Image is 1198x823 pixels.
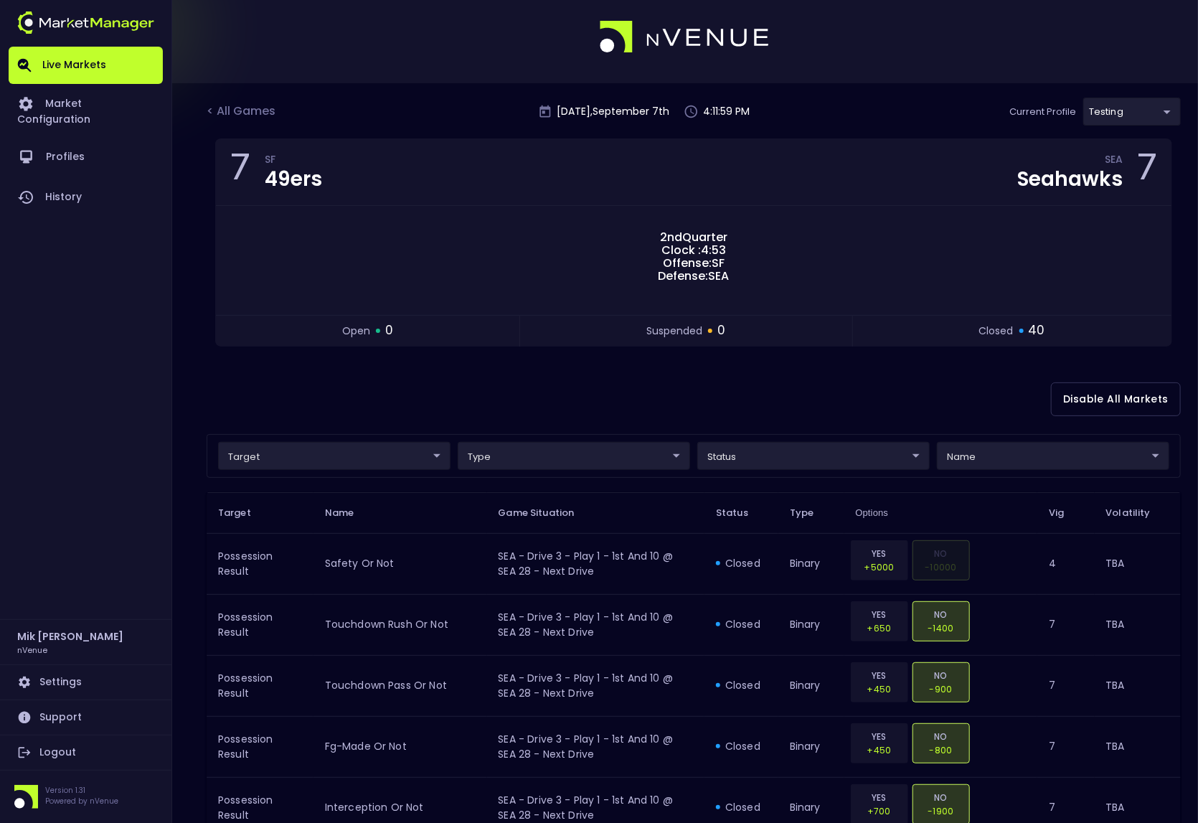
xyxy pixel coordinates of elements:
[860,682,899,696] p: +450
[922,621,961,635] p: -1400
[703,104,750,119] p: 4:11:59 PM
[557,104,669,119] p: [DATE] , September 7 th
[487,655,705,716] td: SEA - Drive 3 - Play 1 - 1st and 10 @ SEA 28 - Next Drive
[1009,105,1076,119] p: Current Profile
[313,594,487,655] td: touchdown rush or not
[487,594,705,655] td: SEA - Drive 3 - Play 1 - 1st and 10 @ SEA 28 - Next Drive
[342,324,370,339] span: open
[922,547,961,560] p: NO
[218,507,270,519] span: Target
[207,655,313,716] td: Possession Result
[778,716,844,777] td: binary
[716,678,767,692] div: closed
[9,84,163,137] a: Market Configuration
[265,169,322,189] div: 49ers
[207,594,313,655] td: Possession Result
[207,533,313,594] td: Possession Result
[860,560,899,574] p: +5000
[1051,382,1181,416] button: Disable All Markets
[860,547,899,560] p: YES
[207,103,278,121] div: < All Games
[656,231,732,244] span: 2nd Quarter
[860,804,899,818] p: +700
[17,644,47,655] h3: nVenue
[1083,98,1181,126] div: target
[9,735,163,770] a: Logout
[654,270,734,283] span: Defense: SEA
[1106,507,1169,519] span: Volatility
[922,682,961,696] p: -900
[230,151,250,194] div: 7
[922,804,961,818] p: -1900
[860,608,899,621] p: YES
[313,655,487,716] td: touchdown pass or not
[1037,655,1094,716] td: 7
[265,156,322,167] div: SF
[716,617,767,631] div: closed
[716,739,767,753] div: closed
[458,442,690,470] div: target
[860,669,899,682] p: YES
[778,594,844,655] td: binary
[778,655,844,716] td: binary
[912,540,970,580] div: Obsolete
[979,324,1014,339] span: closed
[922,743,961,757] p: -800
[1095,594,1181,655] td: TBA
[313,716,487,777] td: fg-made or not
[922,730,961,743] p: NO
[657,244,730,257] span: Clock : 4:53
[717,321,725,340] span: 0
[790,507,833,519] span: Type
[1029,321,1045,340] span: 40
[860,730,899,743] p: YES
[1105,156,1123,167] div: SEA
[218,442,451,470] div: target
[1017,169,1123,189] div: Seahawks
[1037,716,1094,777] td: 7
[716,556,767,570] div: closed
[922,791,961,804] p: NO
[716,800,767,814] div: closed
[1095,533,1181,594] td: TBA
[1037,594,1094,655] td: 7
[9,47,163,84] a: Live Markets
[844,492,1038,533] th: Options
[600,21,770,54] img: logo
[313,533,487,594] td: safety or not
[778,533,844,594] td: binary
[9,785,163,809] div: Version 1.31Powered by nVenue
[1049,507,1083,519] span: Vig
[17,11,154,34] img: logo
[716,507,767,519] span: Status
[697,442,930,470] div: target
[922,608,961,621] p: NO
[922,669,961,682] p: NO
[860,791,899,804] p: YES
[860,743,899,757] p: +450
[487,716,705,777] td: SEA - Drive 3 - Play 1 - 1st and 10 @ SEA 28 - Next Drive
[9,700,163,735] a: Support
[45,785,118,796] p: Version 1.31
[1095,716,1181,777] td: TBA
[325,507,373,519] span: Name
[1095,655,1181,716] td: TBA
[207,716,313,777] td: Possession Result
[9,665,163,700] a: Settings
[860,621,899,635] p: +650
[922,560,961,574] p: -10000
[17,629,123,644] h2: Mik [PERSON_NAME]
[487,533,705,594] td: SEA - Drive 3 - Play 1 - 1st and 10 @ SEA 28 - Next Drive
[659,257,729,270] span: Offense: SF
[499,507,593,519] span: Game Situation
[9,177,163,217] a: History
[937,442,1169,470] div: target
[9,137,163,177] a: Profiles
[646,324,702,339] span: suspended
[45,796,118,806] p: Powered by nVenue
[385,321,393,340] span: 0
[1037,533,1094,594] td: 4
[1137,151,1157,194] div: 7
